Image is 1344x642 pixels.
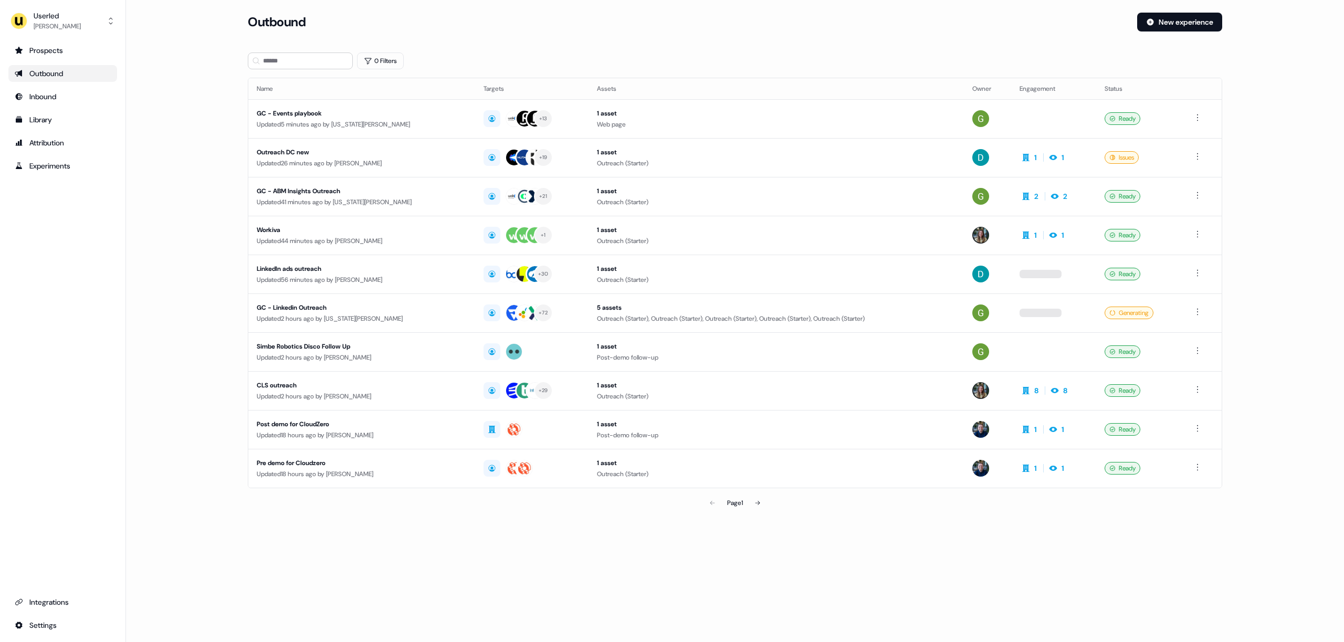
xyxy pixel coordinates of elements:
[1062,463,1064,473] div: 1
[972,304,989,321] img: Georgia
[248,78,475,99] th: Name
[1034,230,1037,240] div: 1
[1105,384,1140,397] div: Ready
[15,138,111,148] div: Attribution
[597,313,955,324] div: Outreach (Starter), Outreach (Starter), Outreach (Starter), Outreach (Starter), Outreach (Starter)
[1034,463,1037,473] div: 1
[972,227,989,244] img: Charlotte
[1034,152,1037,163] div: 1
[972,266,989,282] img: David
[1096,78,1183,99] th: Status
[1034,191,1038,202] div: 2
[257,186,467,196] div: GC - ABM Insights Outreach
[1062,230,1064,240] div: 1
[964,78,1011,99] th: Owner
[539,153,548,162] div: + 19
[972,149,989,166] img: David
[972,110,989,127] img: Georgia
[539,386,548,395] div: + 29
[1063,385,1067,396] div: 8
[248,14,306,30] h3: Outbound
[539,114,548,123] div: + 13
[257,236,467,246] div: Updated 44 minutes ago by [PERSON_NAME]
[8,617,117,634] a: Go to integrations
[15,45,111,56] div: Prospects
[541,230,546,240] div: + 1
[1105,112,1140,125] div: Ready
[539,308,548,318] div: + 72
[597,419,955,429] div: 1 asset
[8,134,117,151] a: Go to attribution
[257,458,467,468] div: Pre demo for Cloudzero
[1034,385,1038,396] div: 8
[597,197,955,207] div: Outreach (Starter)
[15,161,111,171] div: Experiments
[597,147,955,157] div: 1 asset
[15,91,111,102] div: Inbound
[257,380,467,391] div: CLS outreach
[1011,78,1096,99] th: Engagement
[972,460,989,477] img: James
[538,269,549,279] div: + 30
[589,78,964,99] th: Assets
[15,597,111,607] div: Integrations
[8,111,117,128] a: Go to templates
[257,264,467,274] div: LinkedIn ads outreach
[8,8,117,34] button: Userled[PERSON_NAME]
[1105,345,1140,358] div: Ready
[8,594,117,611] a: Go to integrations
[1062,152,1064,163] div: 1
[727,498,743,508] div: Page 1
[257,302,467,313] div: GC - Linkedin Outreach
[1105,307,1153,319] div: Generating
[597,225,955,235] div: 1 asset
[257,341,467,352] div: Simbe Robotics Disco Follow Up
[972,382,989,399] img: Charlotte
[257,419,467,429] div: Post demo for CloudZero
[257,469,467,479] div: Updated 18 hours ago by [PERSON_NAME]
[8,88,117,105] a: Go to Inbound
[257,391,467,402] div: Updated 2 hours ago by [PERSON_NAME]
[597,380,955,391] div: 1 asset
[257,225,467,235] div: Workiva
[597,341,955,352] div: 1 asset
[597,108,955,119] div: 1 asset
[597,430,955,440] div: Post-demo follow-up
[1105,229,1140,241] div: Ready
[1063,191,1067,202] div: 2
[257,147,467,157] div: Outreach DC new
[257,430,467,440] div: Updated 18 hours ago by [PERSON_NAME]
[8,42,117,59] a: Go to prospects
[257,108,467,119] div: GC - Events playbook
[8,157,117,174] a: Go to experiments
[257,197,467,207] div: Updated 41 minutes ago by [US_STATE][PERSON_NAME]
[597,302,955,313] div: 5 assets
[15,620,111,630] div: Settings
[257,275,467,285] div: Updated 56 minutes ago by [PERSON_NAME]
[597,391,955,402] div: Outreach (Starter)
[972,188,989,205] img: Georgia
[357,52,404,69] button: 0 Filters
[475,78,589,99] th: Targets
[972,343,989,360] img: Georgia
[597,158,955,169] div: Outreach (Starter)
[972,421,989,438] img: James
[597,352,955,363] div: Post-demo follow-up
[15,114,111,125] div: Library
[34,21,81,31] div: [PERSON_NAME]
[257,313,467,324] div: Updated 2 hours ago by [US_STATE][PERSON_NAME]
[8,65,117,82] a: Go to outbound experience
[597,458,955,468] div: 1 asset
[15,68,111,79] div: Outbound
[1105,462,1140,475] div: Ready
[597,275,955,285] div: Outreach (Starter)
[1034,424,1037,435] div: 1
[1105,151,1139,164] div: Issues
[1105,268,1140,280] div: Ready
[34,10,81,21] div: Userled
[1137,13,1222,31] button: New experience
[257,352,467,363] div: Updated 2 hours ago by [PERSON_NAME]
[539,192,547,201] div: + 21
[597,236,955,246] div: Outreach (Starter)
